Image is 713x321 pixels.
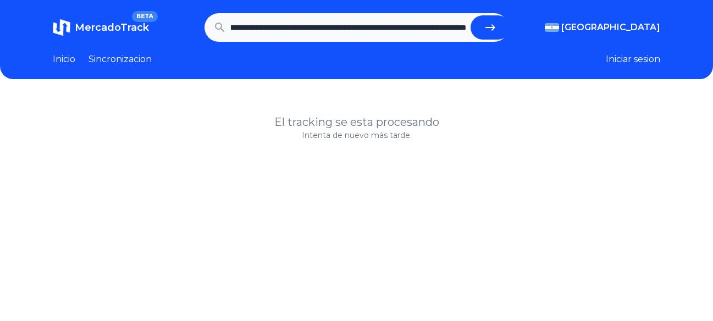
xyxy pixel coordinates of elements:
a: MercadoTrackBETA [53,19,149,36]
span: BETA [132,11,158,22]
a: Inicio [53,53,75,66]
button: Iniciar sesion [606,53,660,66]
img: MercadoTrack [53,19,70,36]
span: MercadoTrack [75,21,149,34]
button: [GEOGRAPHIC_DATA] [545,21,660,34]
img: Argentina [545,23,559,32]
h1: El tracking se esta procesando [53,114,660,130]
span: [GEOGRAPHIC_DATA] [561,21,660,34]
a: Sincronizacion [89,53,152,66]
p: Intenta de nuevo más tarde. [53,130,660,141]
